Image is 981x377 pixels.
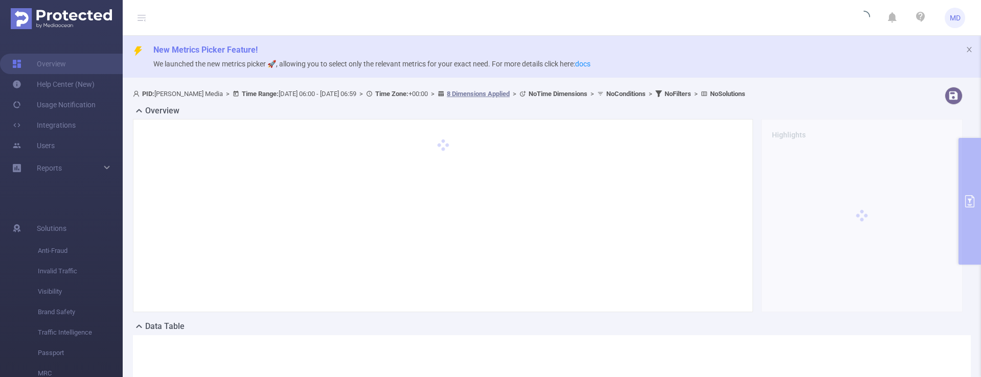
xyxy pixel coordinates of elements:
[145,320,185,333] h2: Data Table
[510,90,519,98] span: >
[12,54,66,74] a: Overview
[38,281,123,302] span: Visibility
[12,115,76,135] a: Integrations
[375,90,408,98] b: Time Zone:
[447,90,510,98] u: 8 Dimensions Applied
[153,45,258,55] span: New Metrics Picker Feature!
[11,8,112,29] img: Protected Media
[606,90,646,98] b: No Conditions
[665,90,691,98] b: No Filters
[37,218,66,239] span: Solutions
[142,90,154,98] b: PID:
[37,164,62,172] span: Reports
[356,90,366,98] span: >
[38,261,123,281] span: Invalid Traffic
[38,343,123,363] span: Passport
[12,135,55,156] a: Users
[529,90,587,98] b: No Time Dimensions
[12,95,96,115] a: Usage Notification
[966,46,973,53] i: icon: close
[153,60,590,68] span: We launched the new metrics picker 🚀, allowing you to select only the relevant metrics for your e...
[710,90,745,98] b: No Solutions
[133,90,745,98] span: [PERSON_NAME] Media [DATE] 06:00 - [DATE] 06:59 +00:00
[133,90,142,97] i: icon: user
[12,74,95,95] a: Help Center (New)
[428,90,438,98] span: >
[587,90,597,98] span: >
[575,60,590,68] a: docs
[223,90,233,98] span: >
[646,90,655,98] span: >
[691,90,701,98] span: >
[38,302,123,322] span: Brand Safety
[242,90,279,98] b: Time Range:
[145,105,179,117] h2: Overview
[858,11,870,25] i: icon: loading
[133,46,143,56] i: icon: thunderbolt
[37,158,62,178] a: Reports
[950,8,961,28] span: MD
[38,241,123,261] span: Anti-Fraud
[38,322,123,343] span: Traffic Intelligence
[966,44,973,55] button: icon: close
